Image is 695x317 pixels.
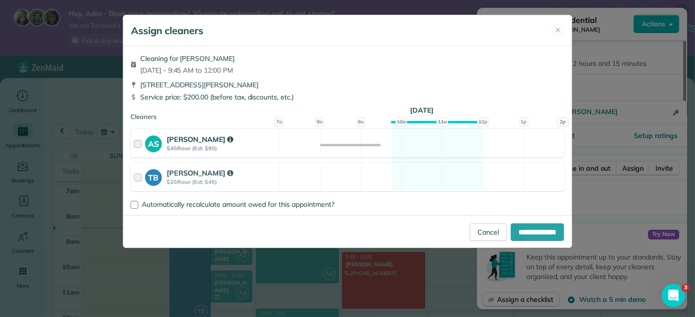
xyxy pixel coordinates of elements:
span: ✕ [555,25,561,35]
strong: [PERSON_NAME] [167,135,233,144]
strong: $20/hour (Est: $45) [167,178,276,185]
a: Cancel [470,223,507,241]
strong: TB [145,169,162,183]
span: 3 [682,284,690,292]
div: [STREET_ADDRESS][PERSON_NAME] [130,80,565,90]
span: [DATE] - 9:45 AM to 12:00 PM [140,65,235,75]
h5: Assign cleaners [131,24,203,38]
div: Cleaners [130,112,565,115]
div: Service price: $200.00 (before tax, discounts, etc.) [130,92,565,102]
iframe: Intercom live chat [662,284,685,307]
strong: $40/hour (Est: $90) [167,145,276,152]
strong: AS [145,136,162,150]
strong: [PERSON_NAME] [167,168,233,178]
span: Automatically recalculate amount owed for this appointment? [142,200,334,209]
span: Cleaning for [PERSON_NAME] [140,54,235,63]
